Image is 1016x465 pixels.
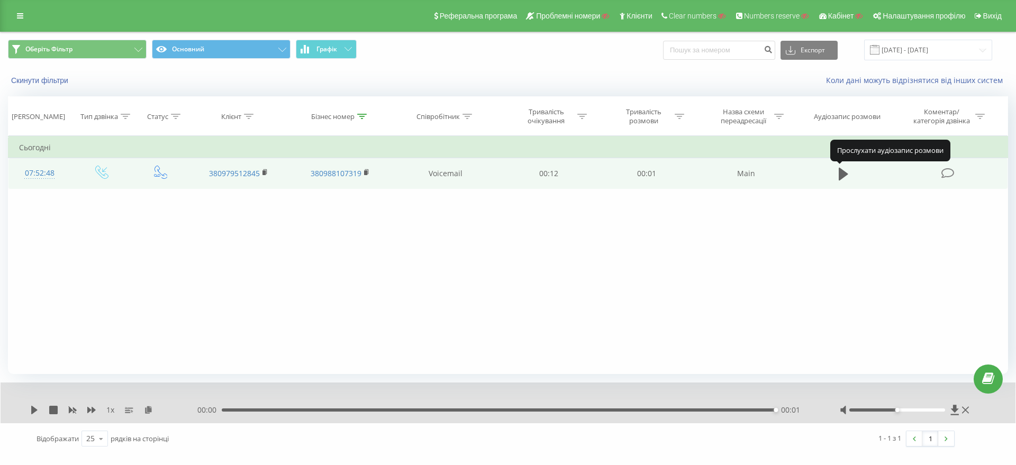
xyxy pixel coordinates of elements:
[828,12,854,20] span: Кабінет
[221,112,241,121] div: Клієнт
[715,107,772,125] div: Назва схеми переадресації
[911,107,973,125] div: Коментар/категорія дзвінка
[518,107,575,125] div: Тривалість очікування
[895,408,899,412] div: Accessibility label
[878,433,901,443] div: 1 - 1 з 1
[111,434,169,443] span: рядків на сторінці
[826,75,1008,85] a: Коли дані можуть відрізнятися вiд інших систем
[8,40,147,59] button: Оберіть Фільтр
[311,168,361,178] a: 380988107319
[922,431,938,446] a: 1
[663,41,775,60] input: Пошук за номером
[744,12,800,20] span: Numbers reserve
[669,12,716,20] span: Clear numbers
[152,40,291,59] button: Основний
[8,137,1008,158] td: Сьогодні
[627,12,652,20] span: Клієнти
[615,107,672,125] div: Тривалість розмови
[883,12,965,20] span: Налаштування профілю
[416,112,460,121] div: Співробітник
[86,433,95,444] div: 25
[8,76,74,85] button: Скинути фільтри
[391,158,500,189] td: Voicemail
[80,112,118,121] div: Тип дзвінка
[25,45,72,53] span: Оберіть Фільтр
[695,158,797,189] td: Main
[536,12,600,20] span: Проблемні номери
[316,45,337,53] span: Графік
[209,168,260,178] a: 380979512845
[830,140,950,161] div: Прослухати аудіозапис розмови
[106,405,114,415] span: 1 x
[12,112,65,121] div: [PERSON_NAME]
[296,40,357,59] button: Графік
[781,41,838,60] button: Експорт
[781,405,800,415] span: 00:01
[147,112,168,121] div: Статус
[983,12,1002,20] span: Вихід
[597,158,695,189] td: 00:01
[440,12,518,20] span: Реферальна програма
[37,434,79,443] span: Відображати
[774,408,778,412] div: Accessibility label
[197,405,222,415] span: 00:00
[814,112,881,121] div: Аудіозапис розмови
[19,163,60,184] div: 07:52:48
[311,112,355,121] div: Бізнес номер
[500,158,597,189] td: 00:12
